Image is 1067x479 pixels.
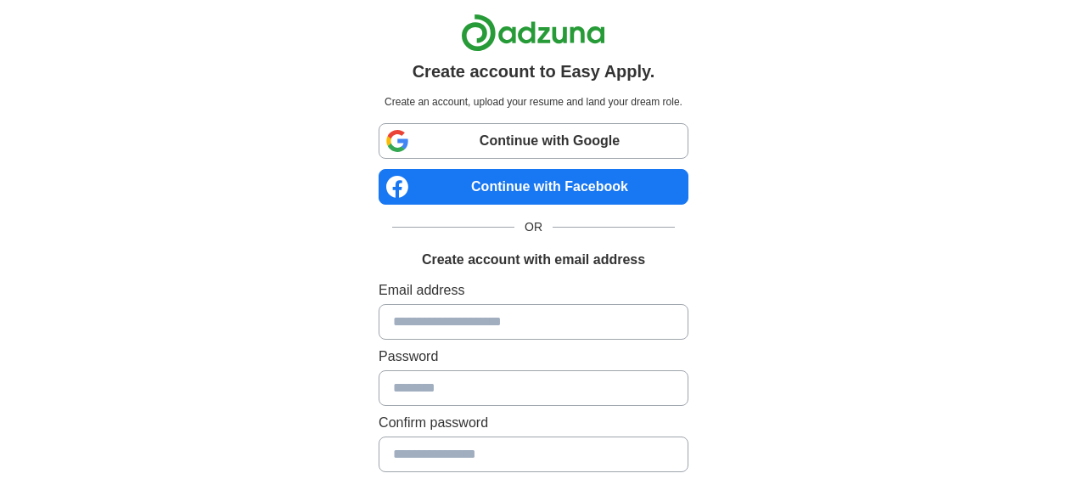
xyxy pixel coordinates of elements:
[413,59,655,84] h1: Create account to Easy Apply.
[379,169,688,205] a: Continue with Facebook
[461,14,605,52] img: Adzuna logo
[379,280,688,301] label: Email address
[382,94,685,110] p: Create an account, upload your resume and land your dream role.
[379,413,688,433] label: Confirm password
[379,123,688,159] a: Continue with Google
[514,218,553,236] span: OR
[422,250,645,270] h1: Create account with email address
[379,347,688,367] label: Password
